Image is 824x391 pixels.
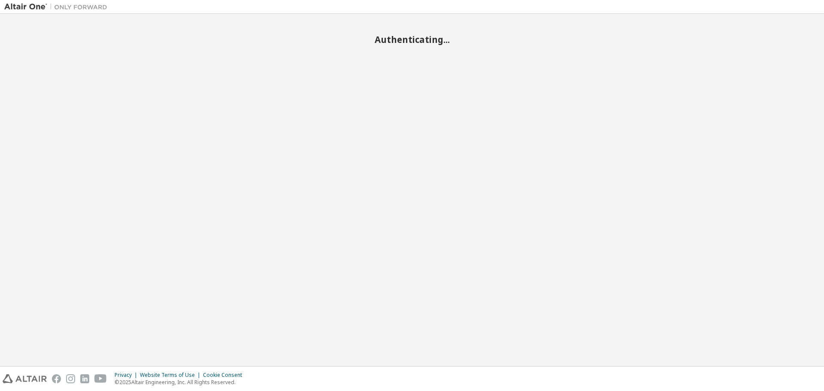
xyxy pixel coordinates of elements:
div: Cookie Consent [203,372,247,379]
div: Website Terms of Use [140,372,203,379]
img: linkedin.svg [80,374,89,383]
div: Privacy [115,372,140,379]
img: youtube.svg [94,374,107,383]
img: instagram.svg [66,374,75,383]
img: facebook.svg [52,374,61,383]
img: Altair One [4,3,112,11]
img: altair_logo.svg [3,374,47,383]
p: © 2025 Altair Engineering, Inc. All Rights Reserved. [115,379,247,386]
h2: Authenticating... [4,34,820,45]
